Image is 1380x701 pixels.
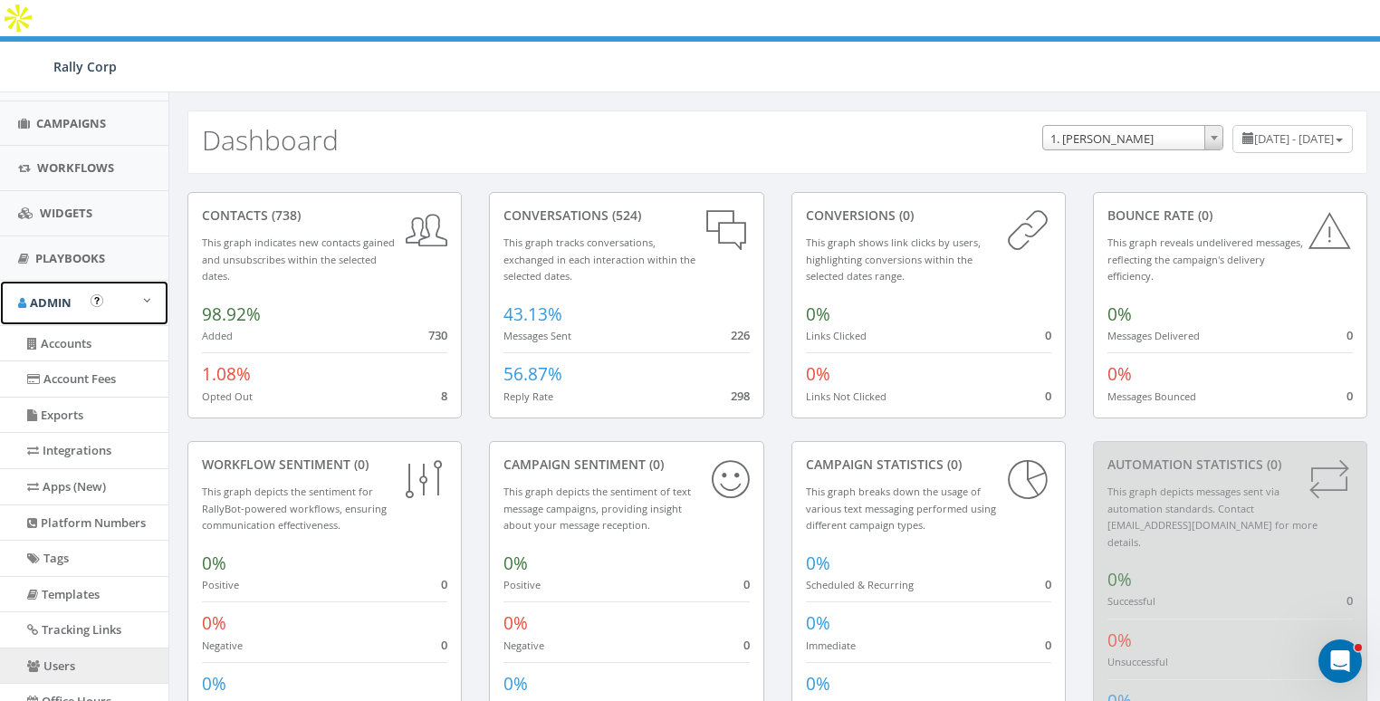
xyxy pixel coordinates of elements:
span: 43.13% [503,302,562,326]
button: Open In-App Guide [91,294,103,307]
span: 0% [806,672,830,696]
h2: Dashboard [202,125,339,155]
small: Immediate [806,639,856,652]
span: 0% [503,672,528,696]
div: Workflow Sentiment [202,456,447,474]
div: conversations [503,206,749,225]
span: 0 [743,576,750,592]
small: This graph shows link clicks by users, highlighting conversions within the selected dates range. [806,235,981,283]
div: Campaign Sentiment [503,456,749,474]
span: Workflows [37,159,114,176]
iframe: Intercom live chat [1318,639,1362,683]
span: 298 [731,388,750,404]
span: 0 [441,576,447,592]
small: Links Clicked [806,329,867,342]
span: 0 [743,637,750,653]
small: This graph depicts messages sent via automation standards. Contact [EMAIL_ADDRESS][DOMAIN_NAME] f... [1107,485,1318,549]
small: Opted Out [202,389,253,403]
span: 0% [1107,362,1132,386]
span: 1. James Martin [1043,126,1222,151]
small: Negative [202,639,243,652]
span: 0 [1045,576,1051,592]
div: conversions [806,206,1051,225]
span: 0% [806,362,830,386]
small: Scheduled & Recurring [806,578,914,591]
span: (524) [609,206,641,224]
small: Messages Bounced [1107,389,1196,403]
span: 98.92% [202,302,261,326]
span: 0% [202,552,226,575]
span: 0% [202,672,226,696]
span: (738) [268,206,301,224]
span: 56.87% [503,362,562,386]
small: Messages Delivered [1107,329,1200,342]
small: This graph reveals undelivered messages, reflecting the campaign's delivery efficiency. [1107,235,1303,283]
span: 1.08% [202,362,251,386]
div: Automation Statistics [1107,456,1353,474]
span: 0 [1045,327,1051,343]
span: (0) [1263,456,1281,473]
span: 0% [806,302,830,326]
span: 0% [1107,302,1132,326]
span: 730 [428,327,447,343]
span: Campaigns [36,115,106,131]
span: (0) [646,456,664,473]
div: Bounce Rate [1107,206,1353,225]
span: (0) [1194,206,1212,224]
div: contacts [202,206,447,225]
span: 0% [806,611,830,635]
small: Unsuccessful [1107,655,1168,668]
small: Links Not Clicked [806,389,886,403]
span: 0% [202,611,226,635]
small: Successful [1107,594,1155,608]
span: Playbooks [35,250,105,266]
span: 0% [806,552,830,575]
span: [DATE] - [DATE] [1254,130,1334,147]
small: This graph depicts the sentiment of text message campaigns, providing insight about your message ... [503,485,691,532]
span: (0) [350,456,369,473]
small: This graph indicates new contacts gained and unsubscribes within the selected dates. [202,235,395,283]
span: Rally Corp [53,58,117,75]
span: 1. James Martin [1042,125,1223,150]
span: 0% [503,611,528,635]
span: 0% [503,552,528,575]
small: Added [202,329,233,342]
small: Reply Rate [503,389,553,403]
span: Widgets [40,205,92,221]
div: Campaign Statistics [806,456,1051,474]
span: 0 [441,637,447,653]
small: This graph tracks conversations, exchanged in each interaction within the selected dates. [503,235,695,283]
span: 0 [1346,592,1353,609]
span: (0) [944,456,962,473]
span: 0 [1045,637,1051,653]
span: (0) [896,206,914,224]
span: 0 [1045,388,1051,404]
span: 0% [1107,568,1132,591]
small: Positive [503,578,541,591]
small: This graph depicts the sentiment for RallyBot-powered workflows, ensuring communication effective... [202,485,387,532]
span: Admin [30,294,72,311]
small: Positive [202,578,239,591]
small: This graph breaks down the usage of various text messaging performed using different campaign types. [806,485,996,532]
span: 0% [1107,629,1132,652]
small: Negative [503,639,544,652]
span: 0 [1346,388,1353,404]
span: 226 [731,327,750,343]
span: 8 [441,388,447,404]
span: 0 [1346,327,1353,343]
small: Messages Sent [503,329,571,342]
